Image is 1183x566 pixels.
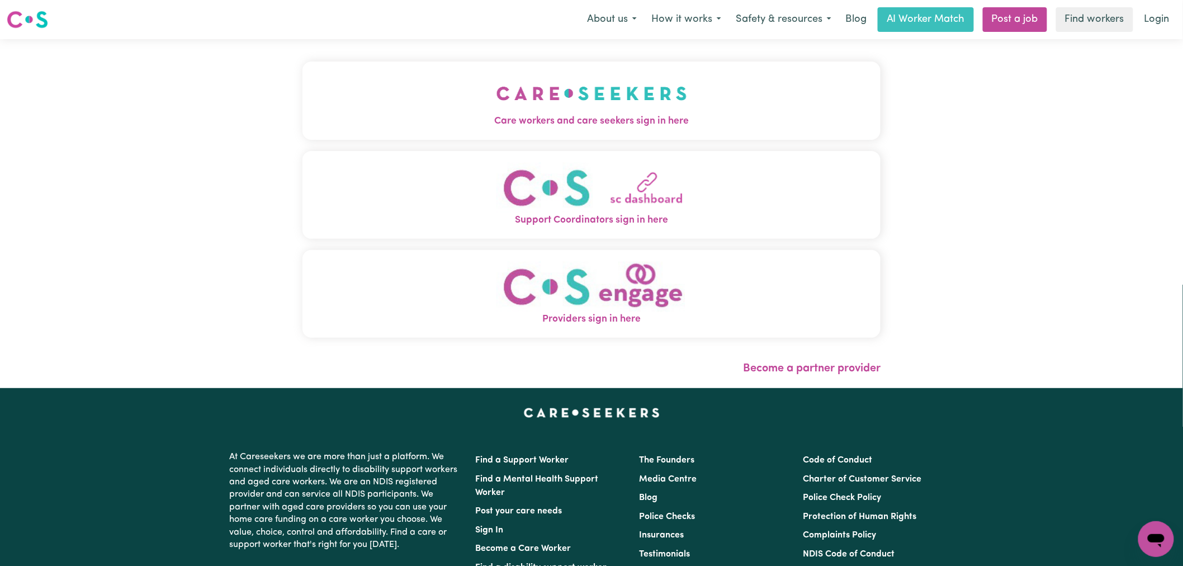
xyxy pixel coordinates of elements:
[743,363,881,374] a: Become a partner provider
[803,493,882,502] a: Police Check Policy
[878,7,974,32] a: AI Worker Match
[803,550,895,559] a: NDIS Code of Conduct
[475,456,569,465] a: Find a Support Worker
[1138,521,1174,557] iframe: Button to launch messaging window
[302,250,881,338] button: Providers sign in here
[728,8,839,31] button: Safety & resources
[639,531,684,540] a: Insurances
[302,151,881,239] button: Support Coordinators sign in here
[644,8,728,31] button: How it works
[229,446,462,555] p: At Careseekers we are more than just a platform. We connect individuals directly to disability su...
[803,456,873,465] a: Code of Conduct
[580,8,644,31] button: About us
[475,475,598,497] a: Find a Mental Health Support Worker
[639,493,657,502] a: Blog
[803,475,922,484] a: Charter of Customer Service
[475,507,562,516] a: Post your care needs
[302,213,881,228] span: Support Coordinators sign in here
[1138,7,1176,32] a: Login
[639,512,695,521] a: Police Checks
[524,408,660,417] a: Careseekers home page
[639,456,694,465] a: The Founders
[639,475,697,484] a: Media Centre
[302,114,881,129] span: Care workers and care seekers sign in here
[7,7,48,32] a: Careseekers logo
[7,10,48,30] img: Careseekers logo
[475,544,571,553] a: Become a Care Worker
[475,526,503,535] a: Sign In
[803,531,877,540] a: Complaints Policy
[302,312,881,327] span: Providers sign in here
[803,512,917,521] a: Protection of Human Rights
[1056,7,1133,32] a: Find workers
[983,7,1047,32] a: Post a job
[302,62,881,140] button: Care workers and care seekers sign in here
[639,550,690,559] a: Testimonials
[839,7,873,32] a: Blog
